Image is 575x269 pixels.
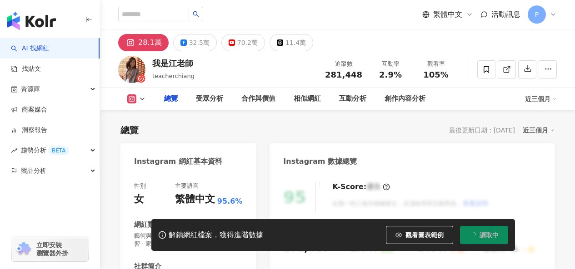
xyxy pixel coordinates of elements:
span: loading [469,231,476,239]
div: K-Score : [332,182,390,192]
img: KOL Avatar [118,56,145,83]
div: 互動率 [373,59,408,68]
div: 主要語言 [175,182,199,190]
div: 女 [134,192,144,206]
div: 受眾分析 [196,93,223,104]
a: 找貼文 [11,64,41,73]
span: 活動訊息 [491,10,520,19]
div: 合作與價值 [241,93,275,104]
div: 總覽 [120,124,139,137]
button: 11.4萬 [270,34,313,51]
a: 商案媒合 [11,105,47,114]
a: chrome extension立即安裝 瀏覽器外掛 [12,237,88,261]
span: 觀看圖表範例 [405,231,444,239]
span: 繁體中文 [433,10,462,20]
div: 11.4萬 [285,36,306,49]
span: teacherchiang [152,73,195,79]
div: 相似網紅 [294,93,321,104]
div: 70.2萬 [237,36,258,49]
span: rise [11,147,17,154]
button: 觀看圖表範例 [386,226,453,244]
div: 性別 [134,182,146,190]
button: 28.1萬 [118,34,169,51]
button: 讀取中 [460,226,508,244]
span: 趨勢分析 [21,140,69,161]
span: 281,448 [325,70,362,79]
img: logo [7,12,56,30]
div: 繁體中文 [175,192,215,206]
span: search [193,11,199,17]
button: 32.5萬 [173,34,217,51]
span: P [535,10,539,20]
div: 32.5萬 [189,36,210,49]
div: 最後更新日期：[DATE] [449,127,515,134]
div: 近三個月 [525,92,557,106]
div: 總覽 [164,93,178,104]
div: Instagram 數據總覽 [283,157,357,166]
div: Instagram 網紅基本資料 [134,157,222,166]
img: chrome extension [15,242,32,256]
span: 資源庫 [21,79,40,99]
div: 互動分析 [339,93,366,104]
div: 追蹤數 [325,59,362,68]
a: searchAI 找網紅 [11,44,49,53]
div: BETA [48,146,69,155]
span: 2.9% [379,70,402,79]
button: 70.2萬 [221,34,265,51]
div: 觀看率 [419,59,453,68]
div: 創作內容分析 [385,93,425,104]
span: 讀取中 [480,231,499,239]
span: 95.6% [217,196,243,206]
span: 立即安裝 瀏覽器外掛 [36,241,68,257]
div: 近三個月 [523,124,555,136]
div: 我是江老師 [152,58,195,69]
span: 105% [423,70,449,79]
div: 解鎖網紅檔案，獲得進階數據 [169,230,263,240]
div: 28.1萬 [138,36,162,49]
a: 洞察報告 [11,126,47,135]
span: 競品分析 [21,161,46,181]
